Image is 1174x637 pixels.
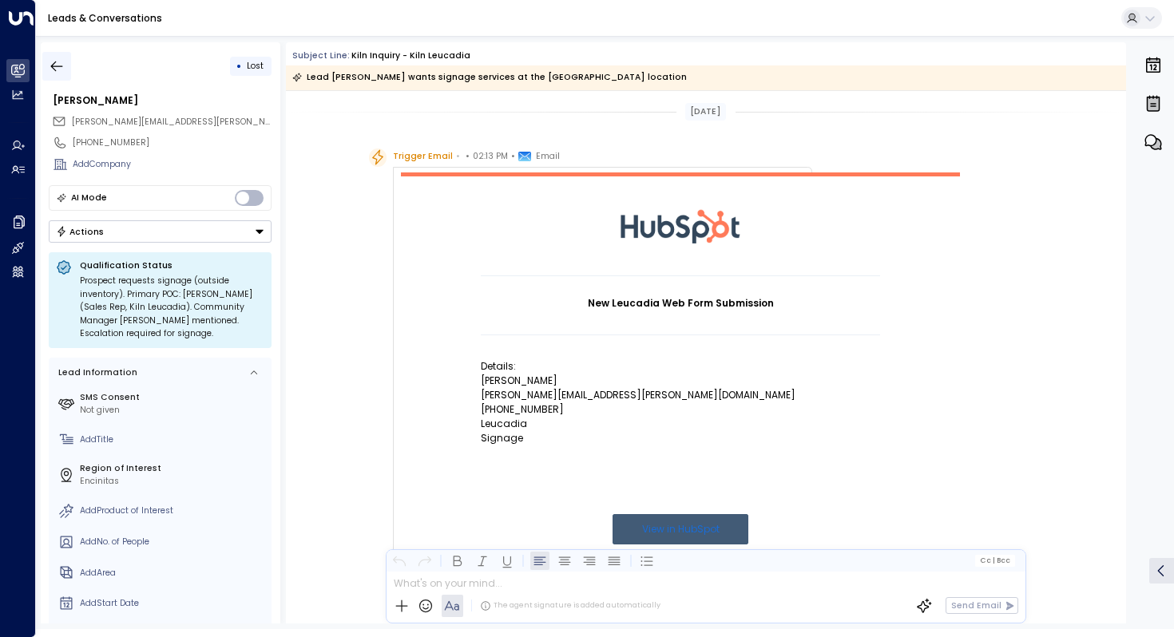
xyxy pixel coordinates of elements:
[72,116,272,129] span: brittany.selke@gmail.com
[80,567,267,580] div: AddArea
[481,417,880,431] p: Leucadia
[73,136,272,149] div: [PHONE_NUMBER]
[53,93,272,108] div: [PERSON_NAME]
[80,504,267,517] div: AddProduct of Interest
[80,404,267,417] div: Not given
[49,220,272,243] button: Actions
[80,391,267,404] label: SMS Consent
[80,275,264,341] div: Prospect requests signage (outside inventory). Primary POC: [PERSON_NAME] (Sales Rep, Kiln Leucad...
[48,11,162,25] a: Leads & Conversations
[72,116,355,128] span: [PERSON_NAME][EMAIL_ADDRESS][PERSON_NAME][DOMAIN_NAME]
[473,148,508,164] span: 02:13 PM
[49,220,272,243] div: Button group with a nested menu
[466,148,470,164] span: •
[390,551,409,570] button: Undo
[536,148,560,164] span: Email
[511,148,515,164] span: •
[80,462,267,475] label: Region of Interest
[621,176,740,275] img: HubSpot
[292,69,687,85] div: Lead [PERSON_NAME] wants signage services at the [GEOGRAPHIC_DATA] location
[685,103,726,121] div: [DATE]
[456,148,460,164] span: •
[481,402,880,417] p: [PHONE_NUMBER]
[351,49,470,62] div: Kiln Inquiry - Kiln Leucadia
[247,60,264,72] span: Lost
[975,555,1015,566] button: Cc|Bcc
[481,359,880,374] p: Details:
[56,226,105,237] div: Actions
[393,148,453,164] span: Trigger Email
[992,556,994,564] span: |
[80,536,267,548] div: AddNo. of People
[414,551,434,570] button: Redo
[481,296,880,311] h1: New Leucadia Web Form Submission
[80,433,267,446] div: AddTitle
[480,600,660,611] div: The agent signature is added automatically
[980,556,1010,564] span: Cc Bcc
[481,388,880,402] p: [PERSON_NAME][EMAIL_ADDRESS][PERSON_NAME][DOMAIN_NAME]
[54,366,137,379] div: Lead Information
[481,431,880,445] p: Signage
[613,514,748,544] a: View in HubSpot
[80,597,267,610] div: AddStart Date
[236,55,242,77] div: •
[73,158,272,171] div: AddCompany
[80,475,267,488] div: Encinitas
[481,374,880,388] p: [PERSON_NAME]
[71,190,107,206] div: AI Mode
[292,49,350,61] span: Subject Line:
[80,259,264,271] p: Qualification Status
